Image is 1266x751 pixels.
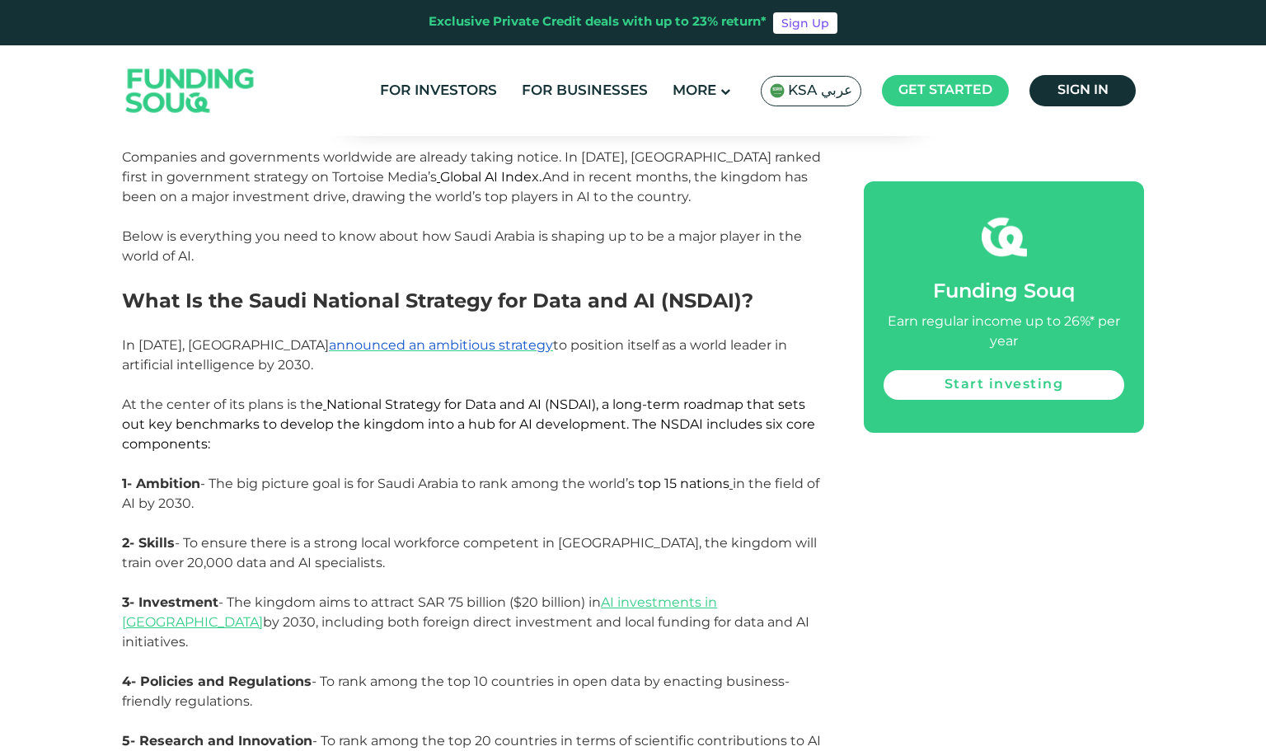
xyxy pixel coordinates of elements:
img: Logo [110,49,271,133]
span: 1- Ambition [122,476,200,491]
span: Sign in [1057,84,1109,96]
span: KSA عربي [788,82,852,101]
span: - To ensure there is a strong local workforce competent in [GEOGRAPHIC_DATA], the kingdom will tr... [122,535,817,570]
span: Funding Souq [933,283,1075,302]
a: announced an ambitious strategy [329,337,553,353]
span: - The kingdom aims to attract SAR 75 billion ($20 billion) in by 2030, including both foreign dir... [122,594,809,650]
span: Get started [898,84,992,96]
a: AI investments in [GEOGRAPHIC_DATA] [122,594,717,630]
span: 4- Policies and Regulations [122,674,312,689]
a: For Investors [376,77,501,105]
a: For Businesses [518,77,652,105]
span: - The big picture goal is for Saudi Arabia to rank among the world’s in the field of AI by 2030. [122,476,819,511]
a: Start investing [884,370,1124,400]
div: Exclusive Private Credit deals with up to 23% return* [429,13,767,32]
span: - To rank among the top 10 countries in open data by enacting business-friendly regulations. [122,674,790,709]
a: Sign Up [773,12,837,34]
a: Sign in [1029,75,1136,106]
span: 5- Research and Innovation [122,733,312,749]
span: Below is everything you need to know about how Saudi Arabia is shaping up to be a major player in... [122,228,802,264]
span: Companies and governments worldwide are already taking notice. In [DATE], [GEOGRAPHIC_DATA] ranke... [122,149,821,204]
span: Global AI Index. [437,169,542,185]
span: top 15 nations [638,476,729,491]
span: In [DATE], [GEOGRAPHIC_DATA] to position itself as a world leader in artificial intelligence by 2... [122,337,815,452]
img: SA Flag [770,83,785,98]
span: What Is the Saudi National Strategy for Data and AI (NSDAI)? [122,289,753,312]
img: fsicon [982,214,1027,260]
span: e National Strategy for Data and AI (NSDAI), a long-term roadmap that sets out key benchmarks to ... [122,397,815,452]
div: Earn regular income up to 26%* per year [884,312,1124,352]
span: 2- Skills [122,535,175,551]
span: More [673,84,716,98]
span: 3- Investment [122,594,218,610]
